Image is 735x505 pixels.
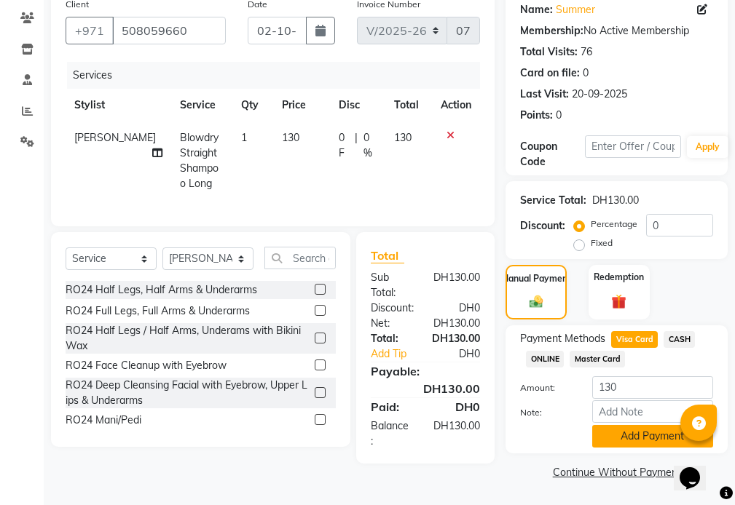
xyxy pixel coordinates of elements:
input: Add Note [592,400,713,423]
iframe: chat widget [674,447,720,490]
label: Fixed [591,236,613,250]
label: Redemption [594,271,644,284]
div: RO24 Mani/Pedi [66,413,141,428]
div: DH0 [436,346,491,362]
a: Continue Without Payment [508,465,725,480]
span: 0 % [363,130,377,161]
span: 1 [241,131,247,144]
div: RO24 Deep Cleansing Facial with Eyebrow, Upper Lips & Underarms [66,378,309,408]
div: Coupon Code [520,139,584,170]
button: Add Payment [592,425,713,448]
div: Balance : [360,418,422,449]
div: DH130.00 [422,270,491,301]
th: Stylist [66,89,171,122]
span: Master Card [570,351,625,367]
div: DH130.00 [592,193,639,208]
div: Discount: [360,301,425,316]
div: Payable: [360,362,491,380]
span: Blowdry Straight Shampoo Long [180,131,219,190]
input: Search by Name/Mobile/Email/Code [112,17,226,44]
button: Apply [687,136,728,158]
th: Qty [232,89,273,122]
span: 130 [282,131,299,144]
span: CASH [664,331,695,348]
div: DH130.00 [360,380,491,397]
div: DH130.00 [422,418,491,449]
div: Card on file: [520,65,580,81]
div: No Active Membership [520,23,713,39]
span: ONLINE [526,351,564,367]
a: Add Tip [360,346,436,362]
div: DH130.00 [421,331,491,346]
input: Search or Scan [264,247,336,269]
div: Discount: [520,218,565,234]
div: RO24 Face Cleanup with Eyebrow [66,358,227,373]
div: Total: [360,331,421,346]
span: 130 [394,131,412,144]
span: Payment Methods [520,331,605,346]
th: Action [432,89,480,122]
span: Visa Card [611,331,658,348]
div: Total Visits: [520,44,578,60]
button: +971 [66,17,114,44]
div: DH0 [425,301,491,316]
div: Services [67,62,491,89]
label: Note: [509,406,581,419]
a: Summer [556,2,595,17]
div: Sub Total: [360,270,422,301]
div: Name: [520,2,553,17]
div: 20-09-2025 [572,87,627,102]
th: Price [273,89,330,122]
div: Net: [360,316,422,331]
label: Manual Payment [501,272,571,285]
div: RO24 Full Legs, Full Arms & Underarms [66,303,250,319]
div: RO24 Half Legs, Half Arms & Underarms [66,282,257,298]
span: [PERSON_NAME] [74,131,156,144]
label: Amount: [509,381,581,394]
span: Total [371,248,404,263]
th: Service [171,89,232,122]
div: DH130.00 [422,316,491,331]
label: Percentage [591,218,637,231]
div: Membership: [520,23,583,39]
div: 76 [581,44,592,60]
div: RO24 Half Legs / Half Arms, Underams with Bikini Wax [66,323,309,354]
img: _gift.svg [607,293,631,311]
input: Enter Offer / Coupon Code [585,135,681,158]
span: | [355,130,358,161]
div: 0 [583,65,589,81]
div: 0 [556,108,562,123]
div: DH0 [425,398,491,415]
th: Total [385,89,432,122]
div: Points: [520,108,553,123]
img: _cash.svg [525,294,547,309]
input: Amount [592,376,713,399]
div: Service Total: [520,193,586,208]
div: Paid: [360,398,425,415]
span: 0 F [339,130,350,161]
th: Disc [330,89,385,122]
div: Last Visit: [520,87,569,102]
